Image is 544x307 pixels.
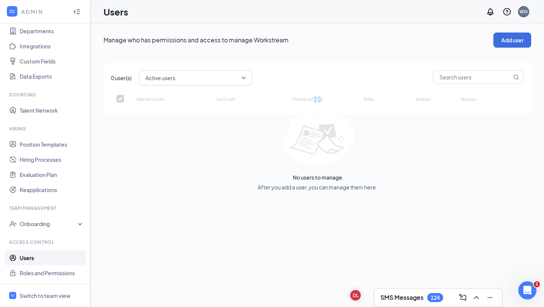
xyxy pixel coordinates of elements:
[21,8,66,16] div: ADMIN
[513,74,519,80] svg: MagnifyingGlass
[534,281,540,287] span: 1
[20,167,84,182] a: Evaluation Plan
[353,292,359,299] div: DL
[258,183,377,191] span: After you add a user, you can manage them here.
[519,8,528,15] div: WG
[20,69,84,84] a: Data Exports
[458,293,467,302] svg: ComposeMessage
[9,126,83,132] div: Hiring
[8,8,16,15] svg: WorkstreamLogo
[20,220,78,228] div: Onboarding
[9,205,83,211] div: Team Management
[502,7,512,16] svg: QuestionInfo
[493,33,531,48] button: Add user
[9,91,83,98] div: Sourcing
[457,291,469,304] button: ComposeMessage
[380,293,423,302] h3: SMS Messages
[484,291,496,304] button: Minimize
[20,103,84,118] a: Talent Network
[470,291,482,304] button: ChevronUp
[9,239,83,245] div: Access control
[73,8,80,16] svg: Collapse
[486,7,495,16] svg: Notifications
[20,137,84,152] a: Position Templates
[20,265,84,281] a: Roles and Permissions
[20,152,84,167] a: Hiring Processes
[20,54,84,69] a: Custom Fields
[433,71,512,84] input: Search users
[111,74,131,82] span: 0 user(s)
[472,293,481,302] svg: ChevronUp
[293,173,342,181] span: No users to manage
[20,39,84,54] a: Integrations
[104,5,128,18] h1: Users
[20,292,71,299] div: Switch to team view
[20,250,84,265] a: Users
[9,220,17,228] svg: UserCheck
[518,281,536,299] iframe: Intercom live chat
[20,23,84,39] a: Departments
[20,182,84,197] a: Reapplications
[485,293,495,302] svg: Minimize
[10,293,15,298] svg: WorkstreamLogo
[145,72,175,84] span: Active users
[104,36,493,44] p: Manage who has permissions and access to manage Workstream
[431,295,440,301] div: 124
